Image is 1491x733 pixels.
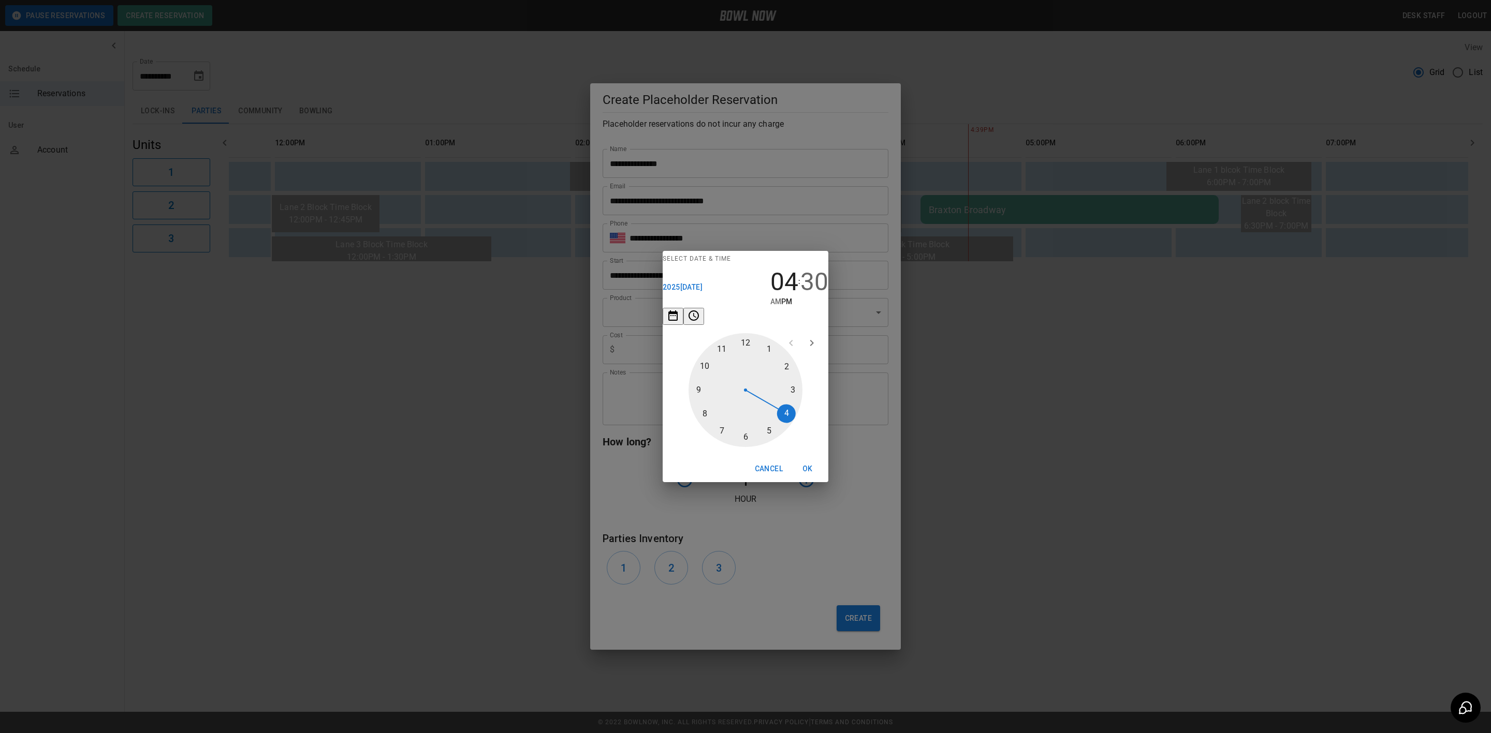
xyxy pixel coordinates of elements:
span: : [798,276,800,285]
button: 30 [800,267,828,296]
button: OK [791,459,824,478]
button: open next view [801,333,822,353]
button: 04 [770,267,798,296]
span: Select date & time [663,255,731,262]
button: [DATE] [680,281,703,294]
button: PM [781,296,792,308]
button: pick date [663,308,683,325]
button: 2025 [663,281,680,294]
button: AM [770,296,781,308]
button: Cancel [751,459,787,478]
button: pick time [683,308,704,325]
